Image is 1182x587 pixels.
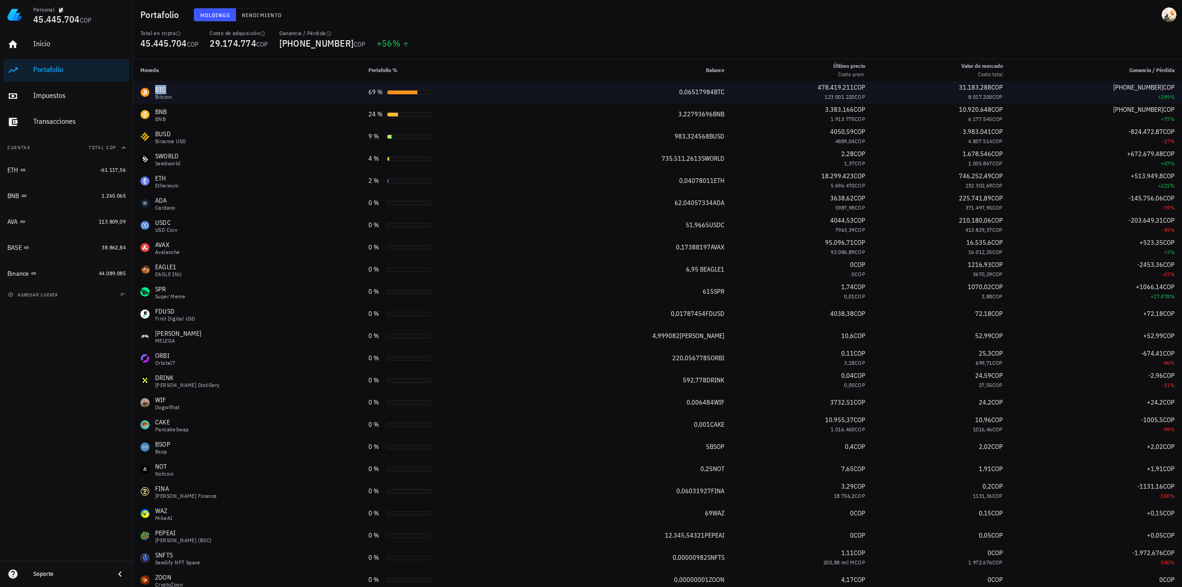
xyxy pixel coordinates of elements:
[959,105,991,114] span: 10.920.648
[831,115,855,122] span: 1.913.775
[676,487,711,495] span: 0,06031927
[1141,416,1163,424] span: -1005,5
[140,110,150,119] div: BNB-icon
[992,182,1003,189] span: COP
[834,492,855,499] span: 18.756,2
[711,243,724,251] span: AVAX
[830,194,854,202] span: 3638,62
[841,283,854,291] span: 1,74
[6,290,62,299] button: agregar cuenta
[4,236,129,259] a: BASE 38.862,84
[976,359,992,366] span: 699,71
[1163,172,1175,180] span: COP
[701,154,724,163] span: SWORLD
[968,93,992,100] span: 8.017.200
[368,87,383,97] div: 69 %
[140,67,159,73] span: Moneda
[841,575,854,584] span: 4,17
[835,226,855,233] span: 7963,39
[830,398,854,406] span: 3732,51
[1018,181,1175,190] div: +221
[850,509,854,517] span: 0
[844,293,855,300] span: 0,01
[140,287,150,297] div: SPR-icon
[968,138,992,145] span: 4.807.514
[845,442,854,451] span: 0,4
[679,88,714,96] span: 0,06517984
[194,8,236,21] button: Holdings
[968,248,992,255] span: 16.012,25
[4,85,129,107] a: Impuestos
[965,226,992,233] span: 413.829,37
[187,40,199,48] span: COP
[973,271,992,278] span: 3670,29
[1143,332,1163,340] span: +52,99
[4,33,129,55] a: Inicio
[968,283,991,291] span: 1070,02
[1128,194,1163,202] span: -145.756,06
[675,132,709,140] span: 983,324568
[279,37,354,49] span: [PHONE_NUMBER]
[833,62,865,70] div: Último precio
[706,442,710,451] span: 5
[714,176,724,185] span: ETH
[830,216,854,224] span: 4044,53
[703,287,714,296] span: 615
[959,172,991,180] span: 746.252,49
[1129,67,1175,73] span: Ganancia / Pérdida
[854,83,865,91] span: COP
[965,182,992,189] span: 232.302,69
[841,150,854,158] span: 2,28
[140,176,150,186] div: ETH-icon
[100,166,126,173] span: -61.117,56
[1136,283,1163,291] span: +1066,14
[200,12,230,18] span: Holdings
[686,221,709,229] span: 51,9665
[33,13,80,25] span: 45.445.704
[959,216,991,224] span: 210.180,06
[1163,105,1175,114] span: COP
[831,248,855,255] span: 92.086,89
[1147,531,1163,539] span: +0,05
[1170,138,1175,145] span: %
[155,151,181,161] div: SWORLD
[33,117,126,126] div: Transacciones
[825,105,854,114] span: 3.383.166
[855,160,865,167] span: COP
[33,65,126,74] div: Portafolio
[704,265,724,273] span: EAGLE1
[854,194,865,202] span: COP
[835,204,855,211] span: 5987,98
[155,161,181,166] div: Seedworld
[991,283,1003,291] span: COP
[155,139,186,144] div: Binance USD
[155,183,178,188] div: Ethereum
[1137,260,1163,269] span: -2453,36
[368,265,383,274] div: 0 %
[1132,549,1163,557] span: -1.972.676
[140,132,150,141] div: BUSD-icon
[968,260,991,269] span: 1216,93
[1147,442,1163,451] span: +2,02
[992,204,1003,211] span: COP
[1163,216,1175,224] span: COP
[155,272,182,277] div: EAGLE INU
[991,194,1003,202] span: COP
[33,6,54,13] div: Personal
[713,110,724,118] span: BNB
[1163,127,1175,136] span: COP
[823,559,855,566] span: 200,88 mil M
[968,559,992,566] span: 1.972.676
[1170,160,1175,167] span: %
[1113,105,1163,114] span: [PHONE_NUMBER]
[841,332,854,340] span: 10,6
[992,160,1003,167] span: COP
[33,39,126,48] div: Inicio
[256,40,268,48] span: COP
[992,93,1003,100] span: COP
[671,309,706,318] span: 0,01787454
[140,199,150,208] div: ADA-icon
[7,192,19,200] div: BNB
[988,575,991,584] span: 0
[686,265,704,273] span: 6,95 B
